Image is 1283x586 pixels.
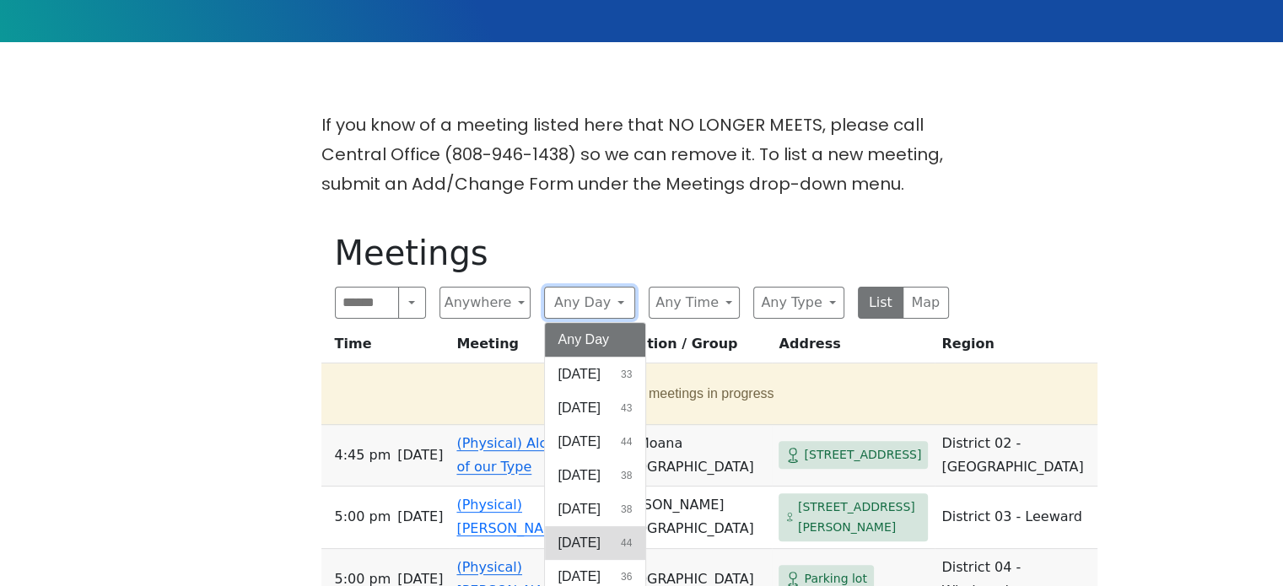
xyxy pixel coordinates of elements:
span: 44 results [621,434,632,449]
td: [PERSON_NAME][GEOGRAPHIC_DATA] [606,487,773,549]
span: [DATE] [558,533,601,553]
td: Ala Moana [GEOGRAPHIC_DATA] [606,425,773,487]
td: District 02 - [GEOGRAPHIC_DATA] [935,425,1097,487]
span: 33 results [621,367,632,382]
button: Map [903,287,949,319]
span: [DATE] [558,465,601,486]
td: District 03 - Leeward [935,487,1097,549]
a: (Physical) Alcoholics of our Type [456,435,594,475]
th: Region [935,332,1097,363]
th: Time [321,332,450,363]
span: 5:00 PM [335,505,391,529]
th: Location / Group [606,332,773,363]
button: List [858,287,904,319]
button: [DATE]44 results [545,526,646,560]
button: Any Type [753,287,844,319]
button: Search [398,287,425,319]
span: 4:45 PM [335,444,391,467]
span: [DATE] [558,398,601,418]
button: [DATE]44 results [545,425,646,459]
input: Search [335,287,400,319]
span: [STREET_ADDRESS] [804,444,921,465]
button: [DATE]33 results [545,358,646,391]
button: Any Time [649,287,740,319]
th: Meeting [450,332,605,363]
span: 36 results [621,569,632,584]
button: Anywhere [439,287,531,319]
button: [DATE]38 results [545,492,646,526]
span: [STREET_ADDRESS][PERSON_NAME] [798,497,922,538]
span: [DATE] [397,444,443,467]
button: Any Day [545,323,646,357]
span: [DATE] [558,432,601,452]
span: 38 results [621,502,632,517]
span: [DATE] [397,505,443,529]
a: (Physical) [PERSON_NAME] [456,497,569,536]
span: 43 results [621,401,632,416]
button: [DATE]43 results [545,391,646,425]
th: Address [772,332,935,363]
span: 38 results [621,468,632,483]
h1: Meetings [335,233,949,273]
button: [DATE]38 results [545,459,646,492]
span: [DATE] [558,499,601,519]
p: If you know of a meeting listed here that NO LONGER MEETS, please call Central Office (808-946-14... [321,110,962,199]
button: Any Day [544,287,635,319]
span: [DATE] [558,364,601,384]
button: 4 meetings in progress [328,370,1084,417]
span: 44 results [621,535,632,551]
